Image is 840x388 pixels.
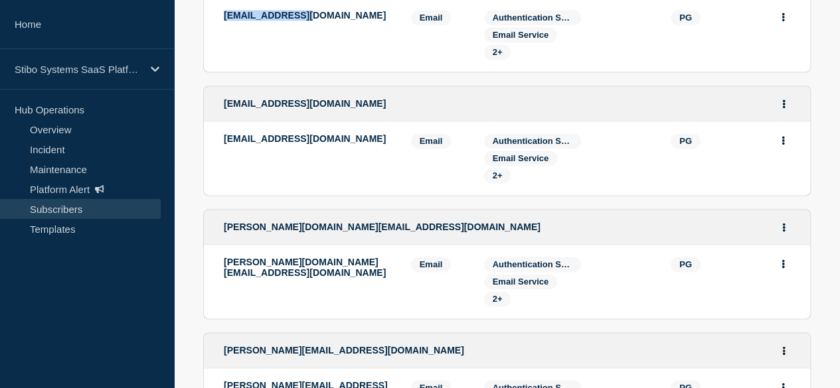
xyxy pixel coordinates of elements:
span: [PERSON_NAME][DOMAIN_NAME][EMAIL_ADDRESS][DOMAIN_NAME] [224,222,541,232]
button: Actions [775,7,792,27]
p: [EMAIL_ADDRESS][DOMAIN_NAME] [224,10,391,21]
span: [PERSON_NAME][EMAIL_ADDRESS][DOMAIN_NAME] [224,345,464,356]
span: Email Service [493,277,549,287]
span: PG [671,10,701,25]
span: PG [671,133,701,149]
span: 2+ [493,170,503,180]
span: 2+ [493,294,503,304]
p: [EMAIL_ADDRESS][DOMAIN_NAME] [224,133,391,144]
span: 2+ [493,47,503,57]
button: Actions [775,253,792,274]
span: Email [411,133,452,149]
span: PG [671,257,701,272]
span: Email [411,10,452,25]
button: Actions [775,130,792,151]
span: Email Service [493,153,549,163]
span: Authentication Service - STEP [493,13,616,23]
button: Actions [776,94,792,114]
span: Email [411,257,452,272]
span: [EMAIL_ADDRESS][DOMAIN_NAME] [224,98,386,109]
span: Authentication Service - STEP [493,259,616,269]
span: Authentication Service - STEP [493,136,616,146]
button: Actions [776,217,792,237]
span: Email Service [493,30,549,40]
p: Stibo Systems SaaS Platform Status [15,64,142,75]
p: [PERSON_NAME][DOMAIN_NAME][EMAIL_ADDRESS][DOMAIN_NAME] [224,257,391,278]
button: Actions [776,340,792,361]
